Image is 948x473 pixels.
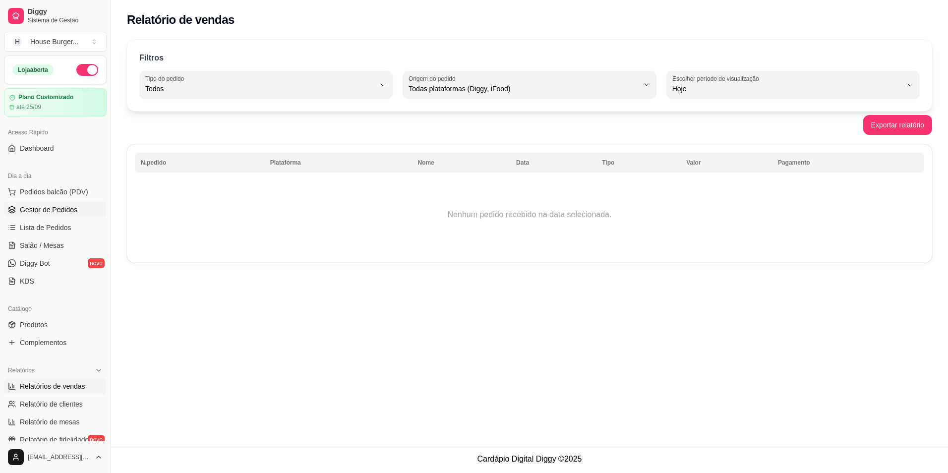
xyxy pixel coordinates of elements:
[412,153,511,173] th: Nome
[20,223,71,233] span: Lista de Pedidos
[4,445,107,469] button: [EMAIL_ADDRESS][DOMAIN_NAME]
[672,74,762,83] label: Escolher período de visualização
[510,153,596,173] th: Data
[135,153,264,173] th: N.pedido
[145,84,375,94] span: Todos
[4,255,107,271] a: Diggy Botnovo
[863,115,932,135] button: Exportar relatório
[4,317,107,333] a: Produtos
[672,84,902,94] span: Hoje
[20,435,89,445] span: Relatório de fidelidade
[4,396,107,412] a: Relatório de clientes
[4,273,107,289] a: KDS
[4,335,107,351] a: Complementos
[4,237,107,253] a: Salão / Mesas
[139,52,164,64] p: Filtros
[409,74,459,83] label: Origem do pedido
[28,7,103,16] span: Diggy
[4,184,107,200] button: Pedidos balcão (PDV)
[20,320,48,330] span: Produtos
[28,453,91,461] span: [EMAIL_ADDRESS][DOMAIN_NAME]
[680,153,772,173] th: Valor
[4,140,107,156] a: Dashboard
[403,71,656,99] button: Origem do pedidoTodas plataformas (Diggy, iFood)
[16,103,41,111] article: até 25/09
[20,417,80,427] span: Relatório de mesas
[4,220,107,236] a: Lista de Pedidos
[4,378,107,394] a: Relatórios de vendas
[8,366,35,374] span: Relatórios
[4,4,107,28] a: DiggySistema de Gestão
[264,153,412,173] th: Plataforma
[4,32,107,52] button: Select a team
[596,153,680,173] th: Tipo
[139,71,393,99] button: Tipo do pedidoTodos
[20,276,34,286] span: KDS
[772,153,924,173] th: Pagamento
[666,71,920,99] button: Escolher período de visualizaçãoHoje
[4,414,107,430] a: Relatório de mesas
[4,432,107,448] a: Relatório de fidelidadenovo
[20,187,88,197] span: Pedidos balcão (PDV)
[20,240,64,250] span: Salão / Mesas
[111,445,948,473] footer: Cardápio Digital Diggy © 2025
[28,16,103,24] span: Sistema de Gestão
[20,205,77,215] span: Gestor de Pedidos
[12,37,22,47] span: H
[4,124,107,140] div: Acesso Rápido
[30,37,78,47] div: House Burger ...
[409,84,638,94] span: Todas plataformas (Diggy, iFood)
[4,301,107,317] div: Catálogo
[4,202,107,218] a: Gestor de Pedidos
[4,168,107,184] div: Dia a dia
[20,143,54,153] span: Dashboard
[145,74,187,83] label: Tipo do pedido
[12,64,54,75] div: Loja aberta
[20,338,66,348] span: Complementos
[76,64,98,76] button: Alterar Status
[135,175,924,254] td: Nenhum pedido recebido na data selecionada.
[20,399,83,409] span: Relatório de clientes
[4,88,107,117] a: Plano Customizadoaté 25/09
[127,12,235,28] h2: Relatório de vendas
[20,381,85,391] span: Relatórios de vendas
[20,258,50,268] span: Diggy Bot
[18,94,73,101] article: Plano Customizado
